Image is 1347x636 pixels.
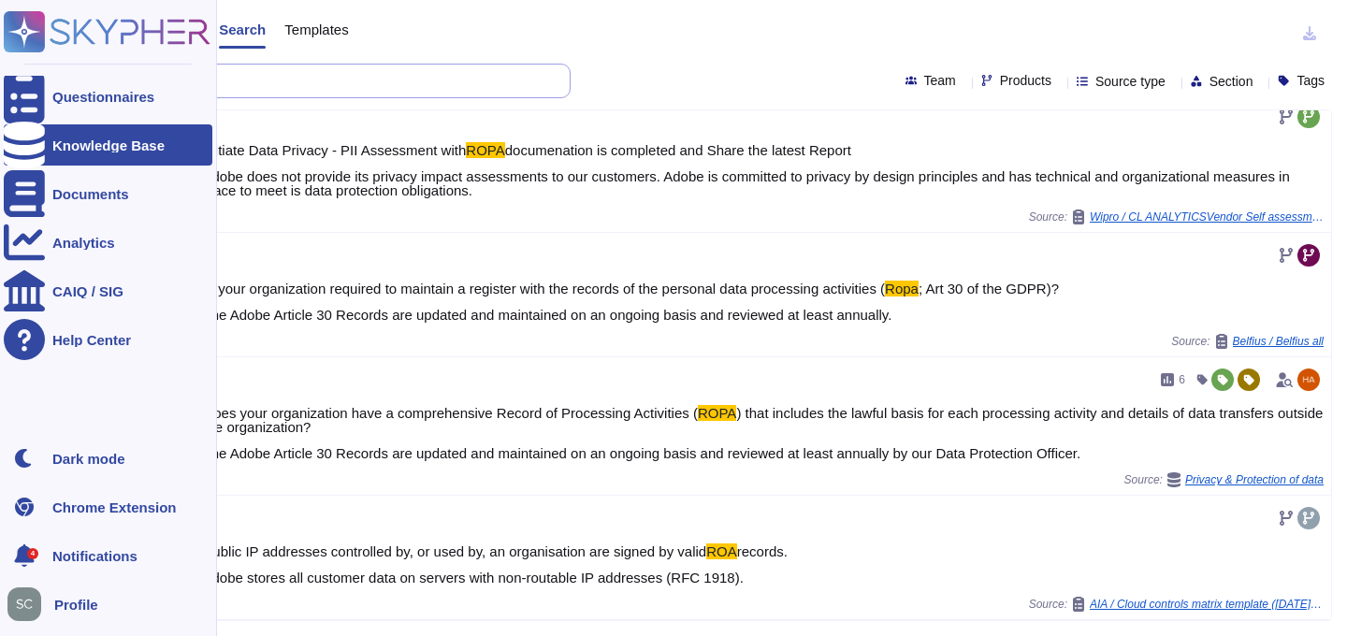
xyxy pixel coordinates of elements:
div: Chrome Extension [52,500,177,514]
div: Documents [52,187,129,201]
span: Profile [54,598,98,612]
img: user [1297,369,1320,391]
span: Team [924,74,956,87]
div: 4 [27,548,38,559]
span: AIA / Cloud controls matrix template ([DATE]) (1) [1090,599,1324,610]
span: The Adobe Article 30 Records are updated and maintained on an ongoing basis and reviewed at least... [203,445,1081,461]
span: Source: [1171,334,1324,349]
span: Source: [1029,210,1324,224]
span: Wipro / CL ANALYTICSVendor Self assessment and declaration Architecture Review checklist ver 1.7.... [1090,211,1324,223]
span: ; Art 30 of the GDPR)? [919,281,1059,296]
mark: ROPA [466,142,504,158]
div: CAIQ / SIG [52,284,123,298]
div: Analytics [52,236,115,250]
span: Does your organization have a comprehensive Record of Processing Activities ( [203,405,698,421]
span: documenation is completed and Share the latest Report [505,142,851,158]
div: Help Center [52,333,131,347]
span: Tags [1296,74,1325,87]
button: user [4,584,54,625]
span: Search [219,22,266,36]
span: Source: [1124,472,1324,487]
span: Source type [1095,75,1166,88]
mark: ROPA [698,405,736,421]
span: Notifications [52,549,138,563]
a: Chrome Extension [4,486,212,528]
a: Documents [4,173,212,214]
a: Questionnaires [4,76,212,117]
img: user [7,587,41,621]
div: Dark mode [52,452,125,466]
a: CAIQ / SIG [4,270,212,311]
input: Search a question or template... [74,65,551,97]
a: Help Center [4,319,212,360]
div: Questionnaires [52,90,154,104]
mark: Ropa [885,281,919,296]
span: Public IP addresses controlled by, or used by, an organisation are signed by valid [203,543,706,559]
a: Knowledge Base [4,124,212,166]
span: The Adobe Article 30 Records are updated and maintained on an ongoing basis and reviewed at least... [203,307,892,323]
span: Templates [284,22,348,36]
span: Belfius / Belfius all [1233,336,1324,347]
a: Analytics [4,222,212,263]
div: Knowledge Base [52,138,165,152]
span: records. [737,543,788,559]
span: Products [1000,74,1051,87]
mark: ROA [706,543,737,559]
span: Section [1209,75,1253,88]
span: ) that includes the lawful basis for each processing activity and details of data transfers outsi... [203,405,1323,435]
span: Adobe does not provide its privacy impact assessments to our customers. Adobe is committed to pri... [203,168,1290,198]
span: Adobe stores all customer data on servers with non-routable IP addresses (RFC 1918). [203,570,744,585]
span: Initiate Data Privacy - PII Assessment with [203,142,466,158]
span: Source: [1029,597,1324,612]
span: Is your organization required to maintain a register with the records of the personal data proces... [203,281,885,296]
span: Privacy & Protection of data [1185,474,1324,485]
span: 6 [1179,374,1185,385]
